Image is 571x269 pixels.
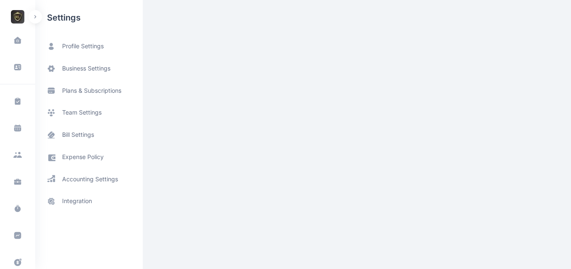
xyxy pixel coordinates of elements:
[35,146,143,168] a: expense policy
[35,168,143,190] a: accounting settings
[62,64,110,73] span: business settings
[35,190,143,212] a: integration
[35,102,143,124] a: team settings
[35,35,143,57] a: profile settings
[62,197,92,206] span: integration
[62,108,102,117] span: team settings
[62,175,118,183] span: accounting settings
[62,131,94,139] span: bill settings
[62,86,121,95] span: plans & subscriptions
[35,80,143,102] a: plans & subscriptions
[35,57,143,80] a: business settings
[35,124,143,146] a: bill settings
[62,42,104,51] span: profile settings
[62,153,104,162] span: expense policy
